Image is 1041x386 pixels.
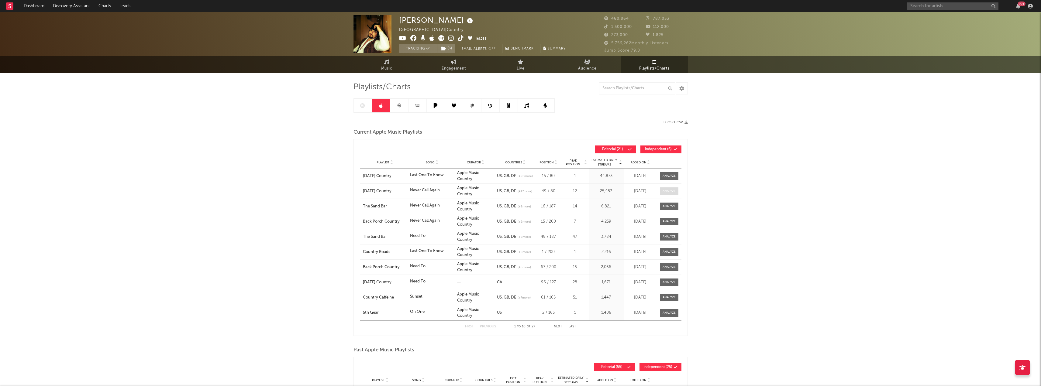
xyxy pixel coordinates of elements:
[646,33,664,37] span: 1,825
[457,292,479,302] a: Apple Music Country
[537,203,560,210] div: 16 / 187
[557,376,585,385] span: Estimated Daily Streams
[437,44,455,53] button: (3)
[475,378,492,382] span: Countries
[502,250,509,254] a: GB
[509,265,516,269] a: DE
[548,47,566,50] span: Summary
[502,44,537,53] a: Benchmark
[598,365,626,369] span: Editorial ( 55 )
[595,145,636,153] button: Editorial(21)
[420,56,487,73] a: Engagement
[502,295,509,299] a: GB
[363,310,407,316] div: 5th Gear
[399,15,474,25] div: [PERSON_NAME]
[465,325,474,328] button: First
[437,44,455,53] span: ( 3 )
[537,173,560,179] div: 15 / 80
[363,188,407,194] div: [DATE] Country
[604,25,632,29] span: 1,500,000
[445,378,459,382] span: Curator
[518,295,531,300] span: (+ 7 more)
[363,264,407,270] a: Back Porch Country
[399,26,471,34] div: [GEOGRAPHIC_DATA] | Country
[497,220,502,224] a: US
[497,174,502,178] a: US
[476,35,487,43] button: Edit
[539,161,554,164] span: Position
[363,279,407,285] div: [DATE] Country
[599,82,675,94] input: Search Playlists/Charts
[631,161,646,164] span: Added On
[457,308,479,318] strong: Apple Music Country
[640,145,681,153] button: Independent(6)
[363,295,407,301] div: Country Caffeine
[426,161,435,164] span: Song
[457,247,479,257] a: Apple Music Country
[639,363,681,371] button: Independent(25)
[540,44,569,53] button: Summary
[353,347,414,354] span: Past Apple Music Playlists
[590,264,622,270] div: 2,066
[457,201,479,211] strong: Apple Music Country
[537,219,560,225] div: 15 / 200
[646,17,669,21] span: 787,053
[509,204,516,208] a: DE
[502,265,509,269] a: GB
[457,217,479,227] strong: Apple Music Country
[505,161,522,164] span: Countries
[497,189,502,193] a: US
[497,265,502,269] a: US
[563,310,587,316] div: 1
[511,45,534,53] span: Benchmark
[410,172,444,178] div: Last One To Know
[594,363,635,371] button: Editorial(55)
[457,262,479,272] strong: Apple Music Country
[502,174,509,178] a: GB
[604,41,668,45] span: 5,756,262 Monthly Listeners
[399,44,437,53] button: Tracking
[457,186,479,196] a: Apple Music Country
[410,187,440,193] div: Never Call Again
[625,249,656,255] div: [DATE]
[590,234,622,240] div: 3,784
[457,232,479,242] a: Apple Music Country
[442,65,466,72] span: Engagement
[518,250,531,254] span: (+ 2 more)
[625,295,656,301] div: [DATE]
[563,264,587,270] div: 15
[625,264,656,270] div: [DATE]
[363,173,407,179] a: [DATE] Country
[458,44,499,53] button: Email AlertsOff
[518,265,531,270] span: (+ 5 more)
[353,129,422,136] span: Current Apple Music Playlists
[537,234,560,240] div: 49 / 187
[590,173,622,179] div: 44,873
[639,65,669,72] span: Playlists/Charts
[497,280,502,284] a: CA
[410,278,426,285] div: Need To
[529,377,550,384] span: Peak Position
[363,219,407,225] a: Back Porch Country
[625,310,656,316] div: [DATE]
[497,250,502,254] a: US
[497,235,502,239] a: US
[537,310,560,316] div: 2 / 165
[537,295,560,301] div: 61 / 165
[590,219,622,225] div: 4,259
[363,249,407,255] a: Country Roads
[363,203,407,210] div: The Sand Bar
[630,378,646,382] span: Exited On
[518,220,531,224] span: (+ 5 more)
[563,203,587,210] div: 14
[497,295,502,299] a: US
[518,174,533,179] span: (+ 20 more)
[467,161,481,164] span: Curator
[497,204,502,208] a: US
[643,365,672,369] span: Independent ( 25 )
[502,189,509,193] a: GB
[518,189,532,194] span: (+ 17 more)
